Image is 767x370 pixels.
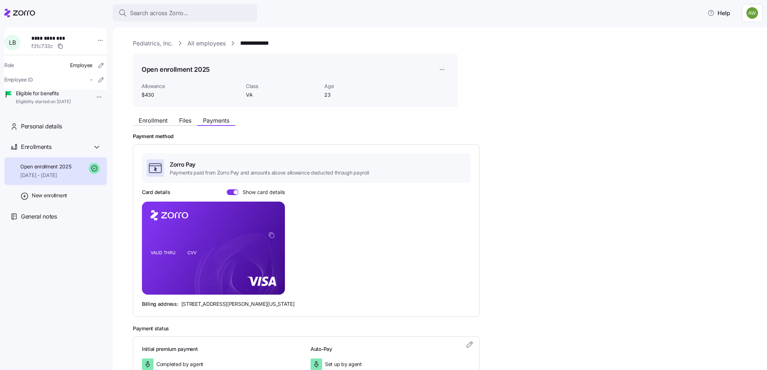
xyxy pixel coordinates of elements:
span: L B [9,40,16,45]
span: Show card details [238,189,285,195]
span: - [90,76,92,83]
span: Eligibility started on [DATE] [16,99,71,105]
button: Help [702,6,736,20]
span: Help [707,9,730,17]
span: Completed by agent [156,361,203,368]
button: copy-to-clipboard [268,232,275,238]
span: Role [4,62,14,69]
span: VA [246,91,318,98]
tspan: CVV [187,250,196,255]
span: [DATE] - [DATE] [20,172,71,179]
span: Age [324,83,397,90]
span: Search across Zorro... [130,9,188,18]
span: Zorro Pay [170,160,369,169]
a: Pediatrics, Inc. [133,39,173,48]
span: Open enrollment 2025 [20,163,71,170]
span: f31c733c [31,43,53,50]
span: General notes [21,212,57,221]
h3: Auto-Pay [311,345,471,353]
span: 23 [324,91,397,98]
span: Eligible for benefits [16,90,71,97]
span: Personal details [21,122,62,131]
span: Employee ID [4,76,33,83]
a: All employees [187,39,226,48]
span: New enrollment [32,192,67,199]
tspan: VALID THRU [151,250,175,255]
span: Billing address: [142,300,178,308]
h3: Card details [142,189,170,196]
h3: Initial premium payment [142,345,302,353]
span: Files [179,118,191,123]
span: Employee [70,62,92,69]
img: 187a7125535df60c6aafd4bbd4ff0edb [746,7,758,19]
span: Set up by agent [325,361,362,368]
span: [STREET_ADDRESS][PERSON_NAME][US_STATE] [181,300,295,308]
span: Enrollments [21,142,51,151]
h2: Payment status [133,325,757,332]
h2: Payment method [133,133,757,140]
span: Enrollment [139,118,168,123]
span: $430 [142,91,240,98]
span: Allowance [142,83,240,90]
span: Class [246,83,318,90]
h1: Open enrollment 2025 [142,65,210,74]
button: Search across Zorro... [113,4,257,22]
span: Payments [203,118,229,123]
span: Payments paid from Zorro Pay and amounts above allowance deducted through payroll [170,169,369,176]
